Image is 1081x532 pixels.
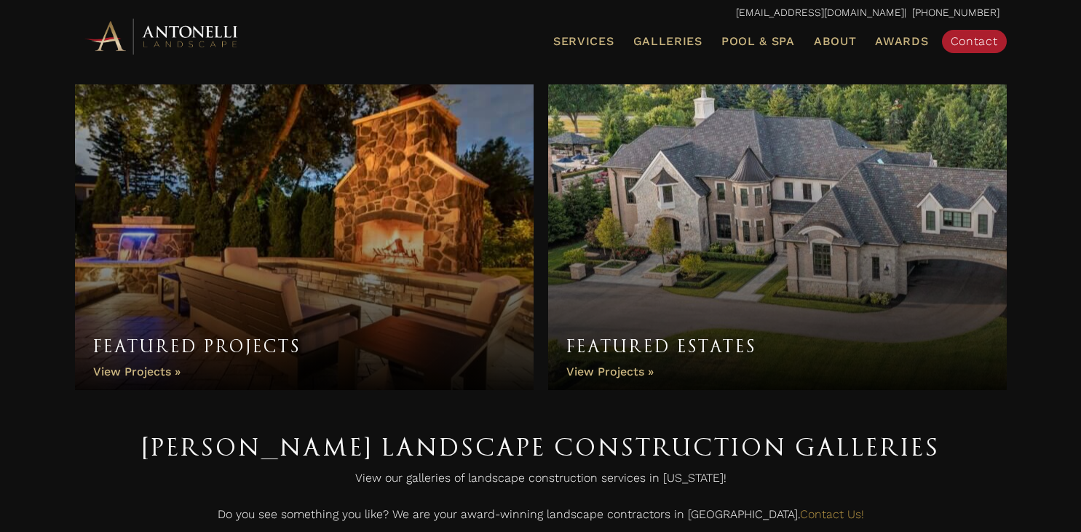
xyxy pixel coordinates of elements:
[951,34,998,48] span: Contact
[875,34,928,48] span: Awards
[82,4,999,23] p: | [PHONE_NUMBER]
[800,507,864,521] a: Contact Us!
[82,16,242,56] img: Antonelli Horizontal Logo
[721,34,795,48] span: Pool & Spa
[82,426,999,467] h1: [PERSON_NAME] Landscape Construction Galleries
[627,32,708,51] a: Galleries
[633,34,702,48] span: Galleries
[716,32,801,51] a: Pool & Spa
[942,30,1007,53] a: Contact
[82,467,999,496] p: View our galleries of landscape construction services in [US_STATE]!
[547,32,620,51] a: Services
[553,36,614,47] span: Services
[808,32,863,51] a: About
[814,36,857,47] span: About
[736,7,904,18] a: [EMAIL_ADDRESS][DOMAIN_NAME]
[869,32,934,51] a: Awards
